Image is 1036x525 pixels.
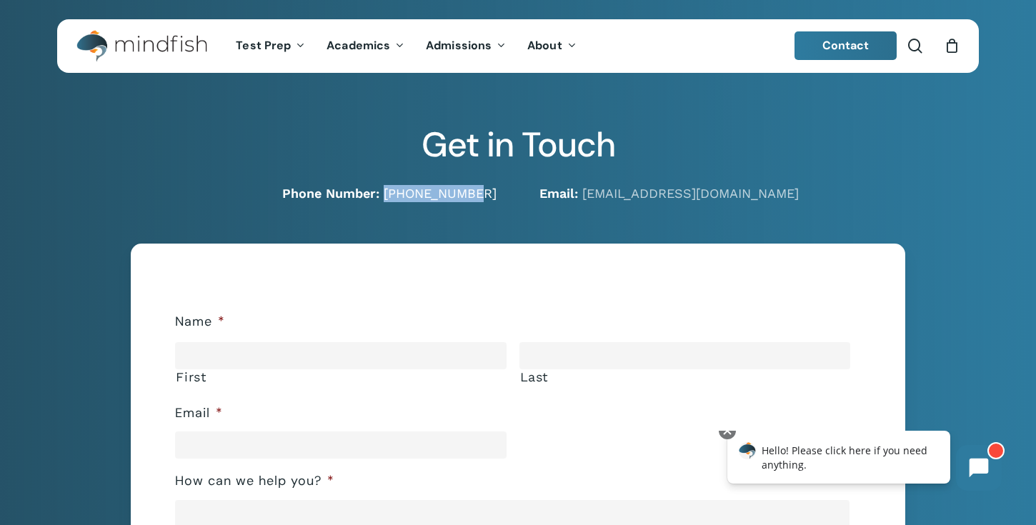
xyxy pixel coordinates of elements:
[327,38,390,53] span: Academics
[225,40,316,52] a: Test Prep
[426,38,492,53] span: Admissions
[57,124,979,166] h2: Get in Touch
[527,38,562,53] span: About
[225,19,587,73] nav: Main Menu
[175,473,334,489] label: How can we help you?
[175,405,223,421] label: Email
[57,19,979,73] header: Main Menu
[520,370,850,384] label: Last
[822,38,870,53] span: Contact
[316,40,415,52] a: Academics
[282,186,379,201] strong: Phone Number:
[517,40,587,52] a: About
[236,38,291,53] span: Test Prep
[795,31,897,60] a: Contact
[539,186,578,201] strong: Email:
[175,314,225,330] label: Name
[944,38,960,54] a: Cart
[415,40,517,52] a: Admissions
[712,431,1016,505] iframe: Chatbot
[176,370,506,384] label: First
[384,186,497,201] a: [PHONE_NUMBER]
[582,186,799,201] a: [EMAIL_ADDRESS][DOMAIN_NAME]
